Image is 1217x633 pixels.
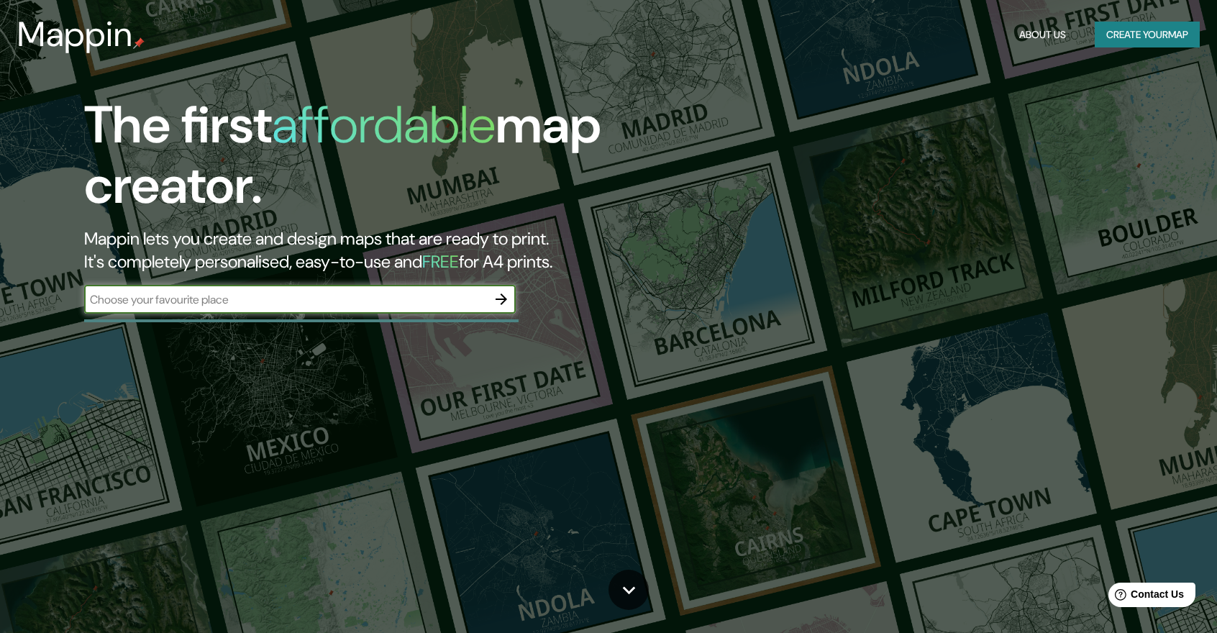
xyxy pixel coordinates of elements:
[1095,22,1200,48] button: Create yourmap
[17,14,133,55] h3: Mappin
[1013,22,1072,48] button: About Us
[84,291,487,308] input: Choose your favourite place
[422,250,459,273] h5: FREE
[133,37,145,49] img: mappin-pin
[1089,577,1201,617] iframe: Help widget launcher
[84,95,693,227] h1: The first map creator.
[272,91,496,158] h1: affordable
[84,227,693,273] h2: Mappin lets you create and design maps that are ready to print. It's completely personalised, eas...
